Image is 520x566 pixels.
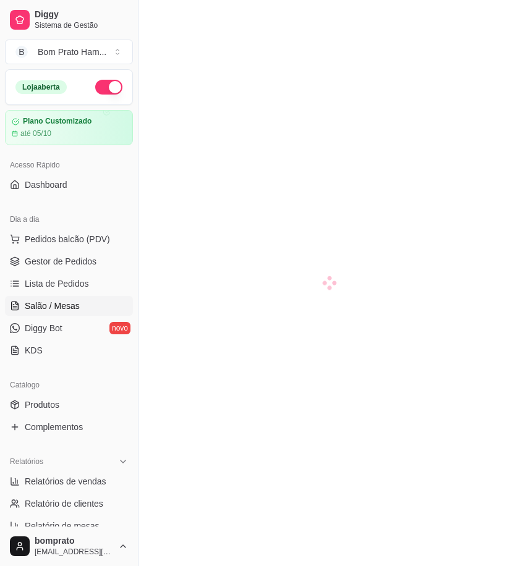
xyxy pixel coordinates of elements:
span: Dashboard [25,179,67,191]
a: Plano Customizadoaté 05/10 [5,110,133,145]
span: Pedidos balcão (PDV) [25,233,110,245]
a: Complementos [5,417,133,437]
span: [EMAIL_ADDRESS][DOMAIN_NAME] [35,547,113,557]
div: Catálogo [5,375,133,395]
span: Relatório de clientes [25,497,103,510]
button: Pedidos balcão (PDV) [5,229,133,249]
a: Relatório de mesas [5,516,133,536]
span: Sistema de Gestão [35,20,128,30]
span: Relatórios [10,457,43,467]
div: Loja aberta [15,80,67,94]
span: Diggy [35,9,128,20]
span: Produtos [25,399,59,411]
a: Relatório de clientes [5,494,133,513]
span: B [15,46,28,58]
a: KDS [5,340,133,360]
div: Acesso Rápido [5,155,133,175]
button: bomprato[EMAIL_ADDRESS][DOMAIN_NAME] [5,531,133,561]
button: Select a team [5,40,133,64]
article: Plano Customizado [23,117,92,126]
span: Lista de Pedidos [25,277,89,290]
span: Relatórios de vendas [25,475,106,488]
a: Dashboard [5,175,133,195]
a: DiggySistema de Gestão [5,5,133,35]
span: Relatório de mesas [25,520,100,532]
article: até 05/10 [20,129,51,138]
a: Gestor de Pedidos [5,251,133,271]
a: Relatórios de vendas [5,471,133,491]
a: Produtos [5,395,133,415]
a: Diggy Botnovo [5,318,133,338]
span: Diggy Bot [25,322,62,334]
button: Alterar Status [95,80,122,95]
a: Lista de Pedidos [5,274,133,294]
span: Complementos [25,421,83,433]
a: Salão / Mesas [5,296,133,316]
div: Bom Prato Ham ... [38,46,106,58]
span: Salão / Mesas [25,300,80,312]
span: bomprato [35,536,113,547]
span: Gestor de Pedidos [25,255,96,268]
span: KDS [25,344,43,357]
div: Dia a dia [5,209,133,229]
